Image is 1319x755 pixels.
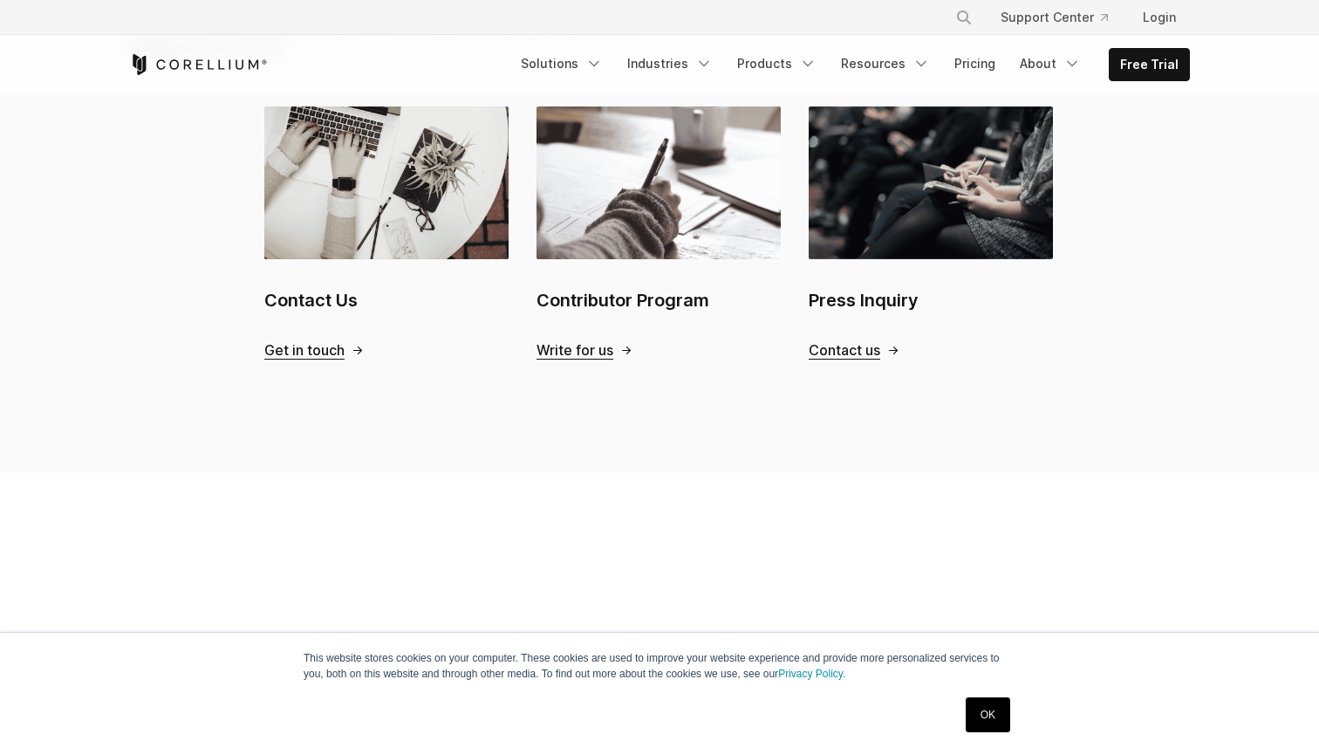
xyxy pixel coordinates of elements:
span: Contact us [809,341,880,360]
a: Products [727,48,827,79]
a: Contact Us Contact Us Get in touch [264,106,509,359]
a: Pricing [944,48,1006,79]
img: Contributor Program [536,106,781,258]
button: Search [948,2,980,33]
img: Press Inquiry [809,106,1053,258]
a: Free Trial [1110,49,1189,80]
img: Contact Us [264,106,509,258]
a: Login [1129,2,1190,33]
a: Press Inquiry Press Inquiry Contact us [809,106,1053,359]
p: This website stores cookies on your computer. These cookies are used to improve your website expe... [304,650,1015,682]
a: OK [966,697,1010,732]
a: About [1009,48,1091,79]
div: Navigation Menu [510,48,1190,81]
span: Write for us [536,341,613,360]
h2: Press Inquiry [809,287,1053,313]
a: Industries [617,48,723,79]
div: Navigation Menu [934,2,1190,33]
h2: Contact Us [264,287,509,313]
a: Resources [830,48,940,79]
a: Privacy Policy. [778,668,845,680]
a: Contributor Program Contributor Program Write for us [536,106,781,359]
a: Support Center [987,2,1122,33]
a: Solutions [510,48,613,79]
span: Get in touch [264,341,345,360]
a: Corellium Home [129,54,268,75]
h2: Contributor Program [536,287,781,313]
